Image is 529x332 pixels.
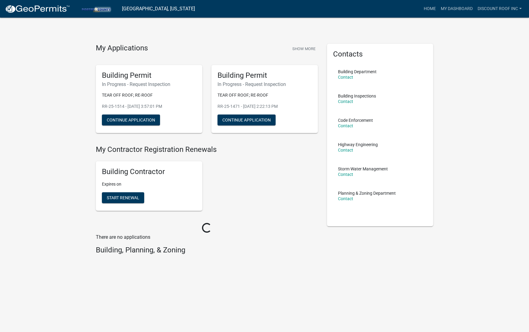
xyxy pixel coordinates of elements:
[102,92,196,98] p: TEAR OFF ROOF; RE-ROOF
[75,5,117,13] img: Porter County, Indiana
[102,167,196,176] h5: Building Contractor
[102,81,196,87] h6: In Progress - Request Inspection
[338,167,388,171] p: Storm Water Management
[338,172,353,177] a: Contact
[102,115,160,125] button: Continue Application
[218,71,312,80] h5: Building Permit
[338,94,376,98] p: Building Inspections
[96,44,148,53] h4: My Applications
[438,3,475,15] a: My Dashboard
[102,71,196,80] h5: Building Permit
[218,103,312,110] p: RR-25-1471 - [DATE] 2:22:13 PM
[338,75,353,80] a: Contact
[102,103,196,110] p: RR-25-1514 - [DATE] 3:57:01 PM
[218,81,312,87] h6: In Progress - Request Inspection
[338,191,396,195] p: Planning & Zoning Department
[338,196,353,201] a: Contact
[338,118,373,122] p: Code Enforcement
[475,3,524,15] a: Discount Roof Inc
[218,115,276,125] button: Continue Application
[107,195,139,200] span: Start Renewal
[96,246,318,255] h4: Building, Planning, & Zoning
[96,145,318,216] wm-registration-list-section: My Contractor Registration Renewals
[290,44,318,54] button: Show More
[102,192,144,203] button: Start Renewal
[338,142,378,147] p: Highway Engineering
[333,50,427,59] h5: Contacts
[96,234,318,241] p: There are no applications
[421,3,438,15] a: Home
[122,4,195,14] a: [GEOGRAPHIC_DATA], [US_STATE]
[338,99,353,104] a: Contact
[102,181,196,187] p: Expires on
[338,70,377,74] p: Building Department
[96,145,318,154] h4: My Contractor Registration Renewals
[338,148,353,152] a: Contact
[218,92,312,98] p: TEAR OFF ROOF; RE-ROOF
[338,123,353,128] a: Contact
